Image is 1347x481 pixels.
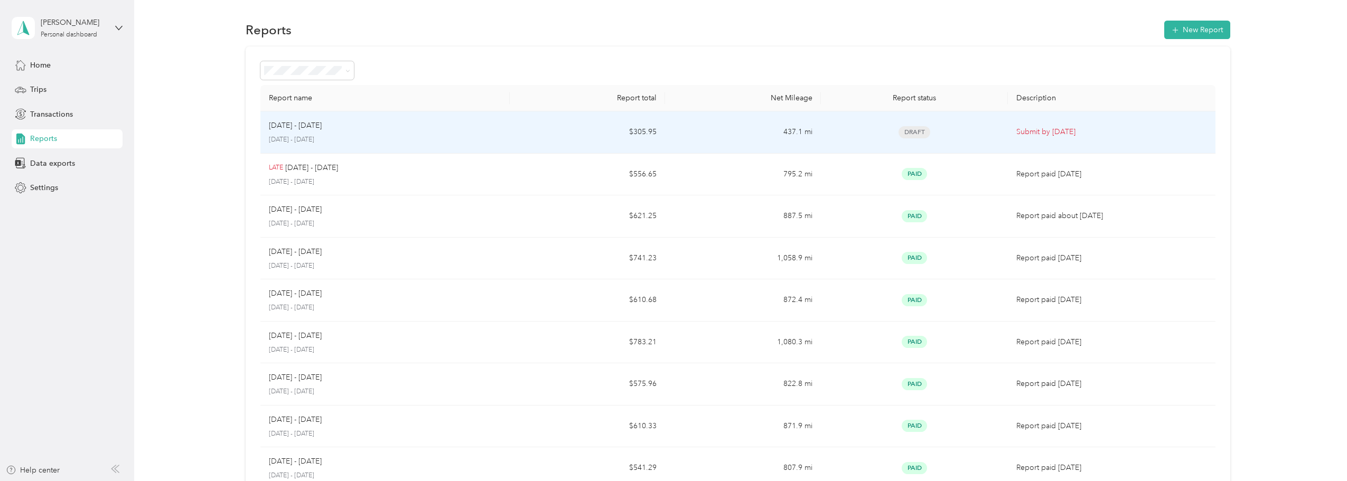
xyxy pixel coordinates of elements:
p: Report paid [DATE] [1016,294,1207,306]
span: Paid [902,336,927,348]
td: 871.9 mi [665,405,821,448]
th: Net Mileage [665,85,821,111]
span: Paid [902,420,927,432]
span: Home [30,60,51,71]
td: 437.1 mi [665,111,821,154]
td: $305.95 [510,111,666,154]
p: [DATE] - [DATE] [269,372,322,383]
p: [DATE] - [DATE] [269,456,322,467]
div: [PERSON_NAME] [41,17,107,28]
td: 1,080.3 mi [665,322,821,364]
p: Report paid [DATE] [1016,168,1207,180]
p: Report paid [DATE] [1016,420,1207,432]
td: $783.21 [510,322,666,364]
span: Paid [902,252,927,264]
button: Help center [6,465,60,476]
p: [DATE] - [DATE] [269,414,322,426]
p: [DATE] - [DATE] [285,162,338,174]
td: 795.2 mi [665,154,821,196]
div: Personal dashboard [41,32,97,38]
p: Report paid about [DATE] [1016,210,1207,222]
p: Report paid [DATE] [1016,252,1207,264]
p: [DATE] - [DATE] [269,120,322,131]
th: Description [1008,85,1215,111]
td: $575.96 [510,363,666,405]
p: [DATE] - [DATE] [269,288,322,299]
p: [DATE] - [DATE] [269,471,501,480]
p: [DATE] - [DATE] [269,219,501,229]
iframe: Everlance-gr Chat Button Frame [1288,422,1347,481]
td: 822.8 mi [665,363,821,405]
p: [DATE] - [DATE] [269,330,322,342]
span: Trips [30,84,46,95]
h1: Reports [246,24,292,35]
span: Transactions [30,109,73,120]
td: 887.5 mi [665,195,821,238]
span: Paid [902,168,927,180]
p: [DATE] - [DATE] [269,246,322,258]
p: [DATE] - [DATE] [269,387,501,397]
p: Report paid [DATE] [1016,336,1207,348]
td: 872.4 mi [665,279,821,322]
th: Report total [510,85,666,111]
p: [DATE] - [DATE] [269,177,501,187]
span: Paid [902,210,927,222]
button: New Report [1164,21,1230,39]
p: [DATE] - [DATE] [269,261,501,271]
p: [DATE] - [DATE] [269,303,501,313]
span: Draft [899,126,930,138]
span: Paid [902,462,927,474]
p: [DATE] - [DATE] [269,204,322,215]
span: Settings [30,182,58,193]
span: Paid [902,378,927,390]
div: Report status [829,93,999,102]
p: [DATE] - [DATE] [269,345,501,355]
p: [DATE] - [DATE] [269,429,501,439]
p: Report paid [DATE] [1016,462,1207,474]
td: 1,058.9 mi [665,238,821,280]
td: $741.23 [510,238,666,280]
span: Reports [30,133,57,144]
td: $621.25 [510,195,666,238]
td: $610.68 [510,279,666,322]
th: Report name [260,85,510,111]
p: [DATE] - [DATE] [269,135,501,145]
p: Submit by [DATE] [1016,126,1207,138]
p: Report paid [DATE] [1016,378,1207,390]
p: LATE [269,163,283,173]
span: Data exports [30,158,75,169]
td: $610.33 [510,405,666,448]
td: $556.65 [510,154,666,196]
span: Paid [902,294,927,306]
